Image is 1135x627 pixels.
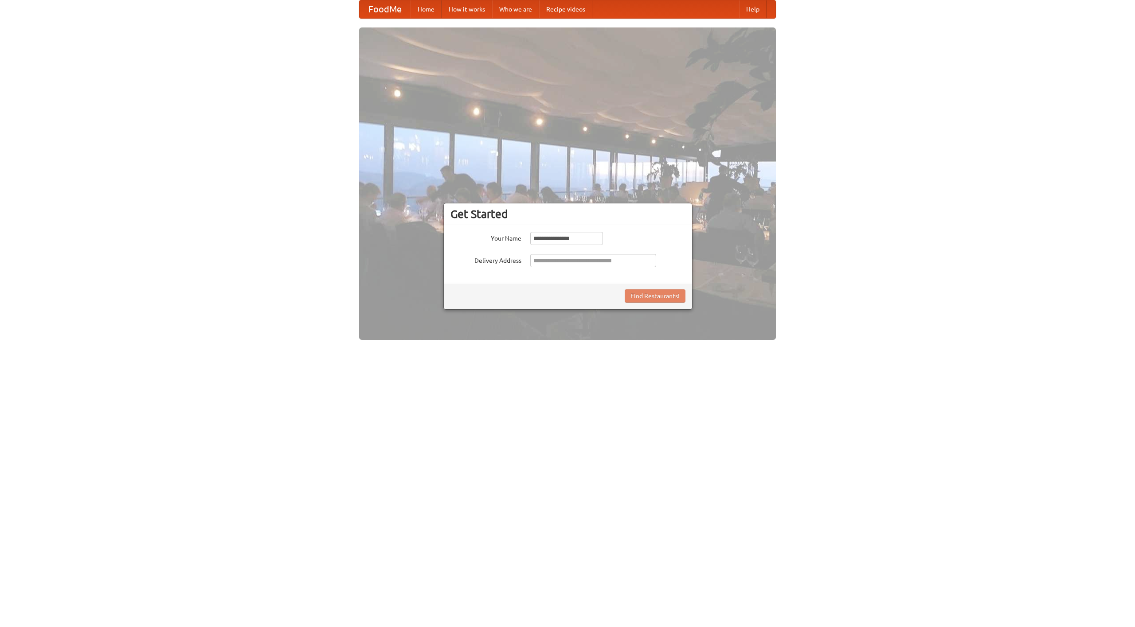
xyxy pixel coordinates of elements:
button: Find Restaurants! [625,289,685,303]
a: How it works [442,0,492,18]
a: Home [411,0,442,18]
h3: Get Started [450,207,685,221]
a: Help [739,0,767,18]
a: Who we are [492,0,539,18]
label: Delivery Address [450,254,521,265]
a: FoodMe [360,0,411,18]
a: Recipe videos [539,0,592,18]
label: Your Name [450,232,521,243]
